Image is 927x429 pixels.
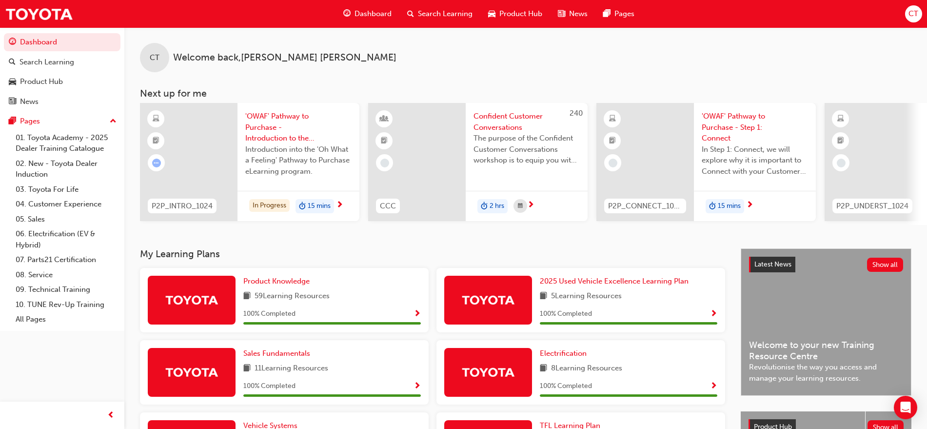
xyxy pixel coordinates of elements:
[173,52,396,63] span: Welcome back , [PERSON_NAME] [PERSON_NAME]
[243,308,296,320] span: 100 % Completed
[152,201,213,212] span: P2P_INTRO_1024
[12,197,120,212] a: 04. Customer Experience
[249,199,290,212] div: In Progress
[153,113,159,125] span: learningResourceType_ELEARNING-icon
[710,382,717,391] span: Show Progress
[837,135,844,147] span: booktick-icon
[4,33,120,51] a: Dashboard
[12,212,120,227] a: 05. Sales
[603,8,611,20] span: pages-icon
[243,363,251,375] span: book-icon
[243,277,310,286] span: Product Knowledge
[4,53,120,71] a: Search Learning
[12,182,120,197] a: 03. Toyota For Life
[243,381,296,392] span: 100 % Completed
[381,135,388,147] span: booktick-icon
[558,8,565,20] span: news-icon
[308,201,331,212] span: 15 mins
[609,113,616,125] span: learningResourceType_ELEARNING-icon
[20,116,40,127] div: Pages
[414,310,421,319] span: Show Progress
[527,201,534,210] span: next-icon
[4,112,120,130] button: Pages
[746,201,753,210] span: next-icon
[490,201,504,212] span: 2 hrs
[9,78,16,86] span: car-icon
[243,349,310,358] span: Sales Fundamentals
[614,8,634,20] span: Pages
[245,144,352,177] span: Introduction into the 'Oh What a Feeling' Pathway to Purchase eLearning program.
[488,8,495,20] span: car-icon
[540,348,591,359] a: Electrification
[540,308,592,320] span: 100 % Completed
[754,260,791,268] span: Latest News
[243,348,314,359] a: Sales Fundamentals
[540,276,692,287] a: 2025 Used Vehicle Excellence Learning Plan
[551,290,622,303] span: 5 Learning Resources
[4,31,120,112] button: DashboardSearch LearningProduct HubNews
[540,363,547,375] span: book-icon
[255,290,330,303] span: 59 Learning Resources
[480,4,550,24] a: car-iconProduct Hub
[710,308,717,320] button: Show Progress
[124,88,927,99] h3: Next up for me
[702,144,808,177] span: In Step 1: Connect, we will explore why it is important to Connect with your Customers, the conse...
[418,8,473,20] span: Search Learning
[343,8,351,20] span: guage-icon
[110,115,117,128] span: up-icon
[9,58,16,67] span: search-icon
[12,226,120,252] a: 06. Electrification (EV & Hybrid)
[473,111,580,133] span: Confident Customer Conversations
[473,133,580,166] span: The purpose of the Confident Customer Conversations workshop is to equip you with tools to commun...
[336,201,343,210] span: next-icon
[165,364,218,381] img: Trak
[718,201,741,212] span: 15 mins
[299,200,306,213] span: duration-icon
[20,57,74,68] div: Search Learning
[4,93,120,111] a: News
[709,200,716,213] span: duration-icon
[380,201,396,212] span: CCC
[5,3,73,25] img: Trak
[4,73,120,91] a: Product Hub
[461,291,515,308] img: Trak
[749,362,903,384] span: Revolutionise the way you access and manage your learning resources.
[380,159,389,167] span: learningRecordVerb_NONE-icon
[540,290,547,303] span: book-icon
[867,258,904,272] button: Show all
[608,201,682,212] span: P2P_CONNECT_1024
[569,8,588,20] span: News
[407,8,414,20] span: search-icon
[702,111,808,144] span: 'OWAF' Pathway to Purchase - Step 1: Connect
[499,8,542,20] span: Product Hub
[894,396,917,419] div: Open Intercom Messenger
[595,4,642,24] a: pages-iconPages
[551,363,622,375] span: 8 Learning Resources
[837,159,846,167] span: learningRecordVerb_NONE-icon
[9,98,16,106] span: news-icon
[837,113,844,125] span: learningResourceType_ELEARNING-icon
[368,103,588,221] a: 240CCCConfident Customer ConversationsThe purpose of the Confident Customer Conversations worksho...
[414,382,421,391] span: Show Progress
[540,349,587,358] span: Electrification
[381,113,388,125] span: learningResourceType_INSTRUCTOR_LED-icon
[12,252,120,267] a: 07. Parts21 Certification
[140,248,725,260] h3: My Learning Plans
[9,38,16,47] span: guage-icon
[140,103,359,221] a: P2P_INTRO_1024'OWAF' Pathway to Purchase - Introduction to the Training ProgramIntroduction into ...
[107,409,115,422] span: prev-icon
[905,5,922,22] button: CT
[245,111,352,144] span: 'OWAF' Pathway to Purchase - Introduction to the Training Program
[355,8,392,20] span: Dashboard
[749,257,903,272] a: Latest NewsShow all
[12,297,120,312] a: 10. TUNE Rev-Up Training
[243,276,314,287] a: Product Knowledge
[609,159,617,167] span: learningRecordVerb_NONE-icon
[908,8,918,20] span: CT
[540,381,592,392] span: 100 % Completed
[255,363,328,375] span: 11 Learning Resources
[540,277,689,286] span: 2025 Used Vehicle Excellence Learning Plan
[12,130,120,156] a: 01. Toyota Academy - 2025 Dealer Training Catalogue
